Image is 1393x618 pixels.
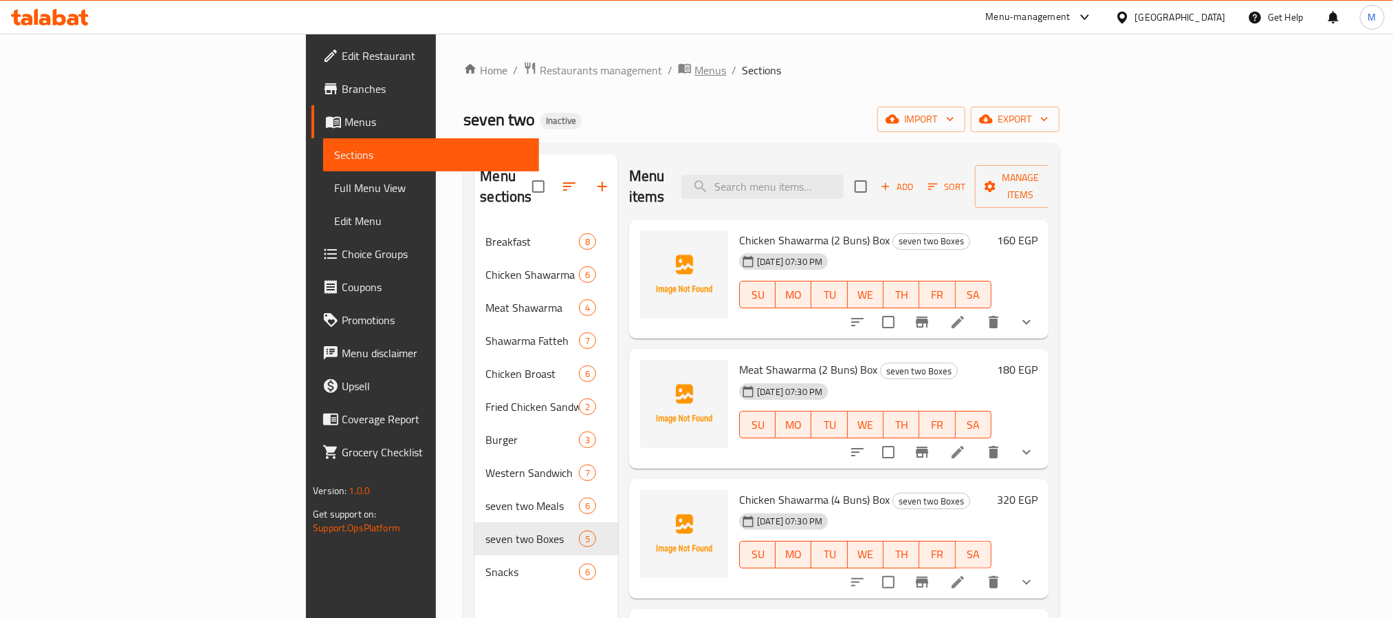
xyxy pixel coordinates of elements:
[986,169,1056,204] span: Manage items
[485,531,578,547] div: seven two Boxes
[817,415,842,435] span: TU
[877,107,965,132] button: import
[1010,566,1043,599] button: show more
[668,62,672,78] li: /
[474,390,618,423] div: Fried Chicken Sandwich2
[586,170,619,203] button: Add section
[906,566,939,599] button: Branch-specific-item
[580,301,595,315] span: 4
[848,281,884,308] button: WE
[874,438,903,467] span: Select to update
[474,324,618,357] div: Shawarma Fatteh7
[977,566,1010,599] button: delete
[906,436,939,469] button: Branch-specific-item
[579,498,596,514] div: items
[485,299,578,316] div: Meat Shawarma
[893,233,969,249] span: seven two Boxes
[884,281,919,308] button: TH
[580,533,595,546] span: 5
[313,505,376,523] span: Get support on:
[889,415,914,435] span: TH
[474,220,618,594] nav: Menu sections
[323,171,538,204] a: Full Menu View
[881,363,957,379] span: seven two Boxes
[342,444,527,460] span: Grocery Checklist
[524,172,553,201] span: Select all sections
[977,436,1010,469] button: delete
[540,115,582,127] span: Inactive
[889,544,914,564] span: TH
[880,363,958,379] div: seven two Boxes
[579,564,596,580] div: items
[678,61,726,79] a: Menus
[311,370,538,403] a: Upsell
[1010,306,1043,339] button: show more
[311,337,538,370] a: Menu disclaimer
[311,303,538,337] a: Promotions
[925,544,950,564] span: FR
[892,233,970,250] div: seven two Boxes
[311,72,538,105] a: Branches
[580,401,595,414] span: 2
[342,81,527,97] span: Branches
[311,403,538,436] a: Coverage Report
[853,415,878,435] span: WE
[579,365,596,382] div: items
[752,515,828,528] span: [DATE] 07:30 PM
[875,176,919,198] span: Add item
[579,332,596,349] div: items
[739,489,890,510] span: Chicken Shawarma (4 Buns) Box
[474,489,618,522] div: seven two Meals6
[485,233,578,250] span: Breakfast
[1010,436,1043,469] button: show more
[474,423,618,456] div: Burger3
[485,332,578,349] div: Shawarma Fatteh
[474,225,618,258] div: Breakfast8
[474,291,618,324] div: Meat Shawarma4
[919,281,955,308] button: FR
[853,285,878,305] span: WE
[311,270,538,303] a: Coupons
[950,574,966,590] a: Edit menu item
[342,411,527,427] span: Coverage Report
[925,415,950,435] span: FR
[961,285,986,305] span: SA
[928,179,966,195] span: Sort
[485,398,578,415] div: Fried Chicken Sandwich
[553,170,586,203] span: Sort sections
[781,544,806,564] span: MO
[906,306,939,339] button: Branch-specific-item
[739,411,776,438] button: SU
[742,62,781,78] span: Sections
[893,493,969,509] span: seven two Boxes
[781,415,806,435] span: MO
[540,62,662,78] span: Restaurants management
[579,431,596,448] div: items
[956,541,991,568] button: SA
[811,281,847,308] button: TU
[579,531,596,547] div: items
[745,285,770,305] span: SU
[997,231,1038,250] h6: 160 EGP
[485,465,578,481] span: Western Sandwich
[580,367,595,381] span: 6
[485,498,578,514] span: seven two Meals
[977,306,1010,339] button: delete
[1018,314,1035,330] svg: Show Choices
[889,285,914,305] span: TH
[1018,444,1035,460] svg: Show Choices
[342,279,527,295] span: Coupons
[579,233,596,250] div: items
[311,39,538,72] a: Edit Restaurant
[681,175,844,199] input: search
[580,334,595,348] span: 7
[745,415,770,435] span: SU
[485,266,578,283] span: Chicken Shawarma
[580,500,595,513] span: 6
[884,541,919,568] button: TH
[485,365,578,382] div: Chicken Broast
[846,172,875,201] span: Select section
[919,411,955,438] button: FR
[975,165,1067,208] button: Manage items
